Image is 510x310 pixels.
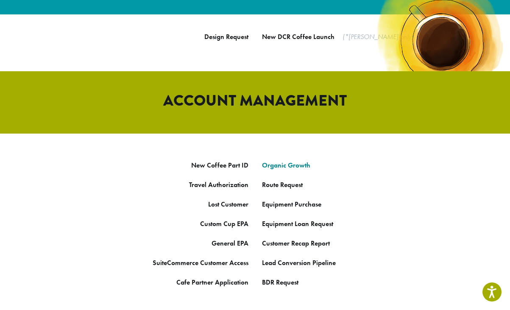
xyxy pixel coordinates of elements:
a: Route Request [262,180,303,189]
a: SuiteCommerce Customer Access [153,258,248,267]
a: Organic Growth [262,161,310,170]
a: Equipment Purcha [262,200,315,209]
a: New DCR Coffee Launch [262,32,334,41]
a: BDR Request [262,278,298,287]
em: (*[PERSON_NAME] only) [343,32,413,41]
a: Cafe Partner Application [176,278,248,287]
a: General EPA [212,239,248,248]
a: Customer Recap Report [262,239,330,248]
a: Lead Conversion Pipeline [262,258,336,267]
a: New Coffee Part ID [191,161,248,170]
a: se [315,200,321,209]
a: Equipment Loan Request [262,219,333,228]
a: Lost Customer [208,200,248,209]
a: Design Request [204,32,248,41]
a: Travel Authorization [189,180,248,189]
h2: ACCOUNT MANAGEMENT [14,92,497,110]
a: Custom Cup EPA [200,219,248,228]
